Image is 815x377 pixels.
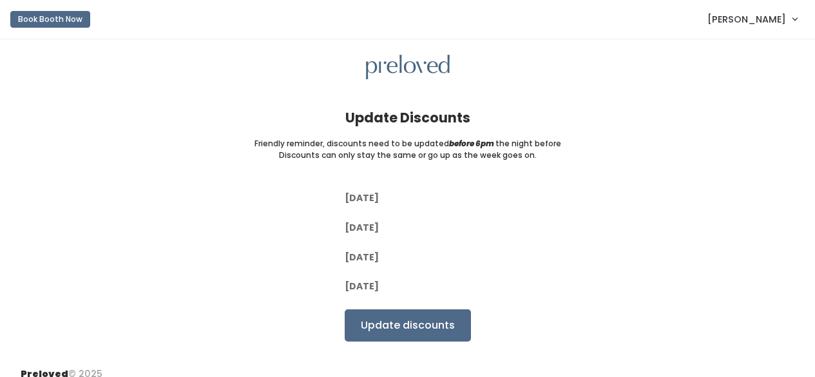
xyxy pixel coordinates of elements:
[10,11,90,28] button: Book Booth Now
[345,309,471,342] input: Update discounts
[707,12,786,26] span: [PERSON_NAME]
[279,150,537,161] small: Discounts can only stay the same or go up as the week goes on.
[345,251,379,264] label: [DATE]
[254,138,561,150] small: Friendly reminder, discounts need to be updated the night before
[345,280,379,293] label: [DATE]
[449,138,494,149] i: before 6pm
[10,5,90,34] a: Book Booth Now
[345,221,379,235] label: [DATE]
[345,191,379,205] label: [DATE]
[345,110,470,125] h4: Update Discounts
[695,5,810,33] a: [PERSON_NAME]
[366,55,450,80] img: preloved logo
